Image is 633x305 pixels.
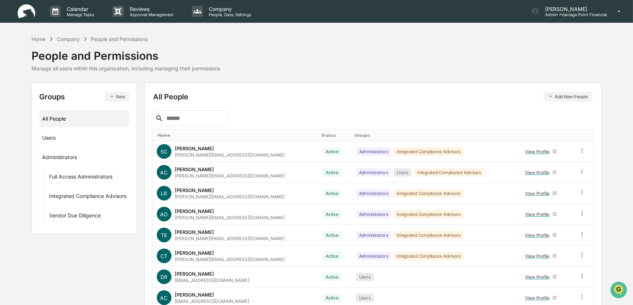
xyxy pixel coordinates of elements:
iframe: Open customer support [610,281,629,301]
div: Integrated Compliance Advisors [394,147,463,156]
div: Manage all users within this organization, including managing their permissions [32,65,220,71]
button: Add New People [544,92,592,102]
div: Users [42,135,56,143]
div: Administrators [356,189,391,198]
div: 🖐️ [7,93,13,99]
div: Integrated Compliance Advisors [414,168,484,177]
a: Powered byPylon [52,124,89,130]
p: [PERSON_NAME] [539,6,607,12]
div: Active [323,147,341,156]
div: View Profile [525,170,552,175]
div: Integrated Compliance Advisors [394,231,463,239]
div: Administrators [42,154,77,163]
div: Groups [39,92,129,102]
div: [EMAIL_ADDRESS][DOMAIN_NAME] [175,298,249,304]
div: [PERSON_NAME][EMAIL_ADDRESS][DOMAIN_NAME] [175,236,285,241]
span: CT [160,253,167,259]
a: View Profile [522,229,560,241]
a: View Profile [522,271,560,283]
p: Reviews [124,6,177,12]
span: AC [160,295,168,301]
div: Users [356,294,374,302]
span: TE [161,232,167,238]
p: Calendar [61,6,98,12]
div: [PERSON_NAME] [175,292,214,298]
div: View Profile [525,212,552,217]
p: Admin • Vantage Point Financial [539,12,607,17]
a: View Profile [522,188,560,199]
a: 🖐️Preclearance [4,89,50,103]
div: Toggle SortBy [158,133,316,138]
div: [PERSON_NAME] [175,166,214,172]
div: Active [323,252,341,260]
div: People and Permissions [91,36,148,42]
div: Active [323,189,341,198]
span: DR [160,274,167,280]
div: View Profile [525,295,552,301]
div: [PERSON_NAME] [175,146,214,151]
button: New [105,92,129,102]
img: 1746055101610-c473b297-6a78-478c-a979-82029cc54cd1 [7,56,21,69]
div: We're available if you need us! [25,63,93,69]
div: View Profile [525,149,552,154]
div: Full Access Administrators [49,173,112,182]
div: Active [323,294,341,302]
div: Active [323,231,341,239]
div: View Profile [525,253,552,259]
span: AO [160,211,168,217]
div: Toggle SortBy [355,133,515,138]
div: [PERSON_NAME][EMAIL_ADDRESS][DOMAIN_NAME] [175,257,285,262]
a: View Profile [522,250,560,262]
a: 🔎Data Lookup [4,103,49,117]
span: Attestations [60,92,91,100]
div: 🗄️ [53,93,59,99]
div: View Profile [525,191,552,196]
div: All People [153,92,592,102]
div: People and Permissions [32,43,220,62]
p: Manage Tasks [61,12,98,17]
div: Vendor Due Diligence [49,212,101,221]
span: LR [161,190,167,196]
div: Users [356,273,374,281]
div: Active [323,168,341,177]
a: View Profile [522,292,560,304]
span: Pylon [73,124,89,130]
div: [PERSON_NAME] [175,271,214,277]
div: [PERSON_NAME][EMAIL_ADDRESS][DOMAIN_NAME] [175,152,285,158]
div: [EMAIL_ADDRESS][DOMAIN_NAME] [175,278,249,283]
span: AC [160,169,168,176]
div: Integrated Compliance Advisors [394,252,463,260]
p: Approval Management [124,12,177,17]
div: Administrators [356,210,391,218]
span: Preclearance [15,92,47,100]
div: [PERSON_NAME] [175,229,214,235]
div: [PERSON_NAME] [175,250,214,256]
img: logo [18,4,35,19]
div: Users [394,168,411,177]
a: View Profile [522,167,560,178]
div: Administrators [356,252,391,260]
div: All People [42,113,126,125]
div: Integrated Compliance Advisors [394,189,463,198]
span: Data Lookup [15,106,46,114]
div: 🔎 [7,107,13,113]
div: Toggle SortBy [521,133,571,138]
p: People, Data, Settings [203,12,255,17]
a: 🗄️Attestations [50,89,94,103]
div: Integrated Compliance Advisors [49,193,126,202]
span: SC [160,148,167,155]
div: Active [323,210,341,218]
div: [PERSON_NAME][EMAIL_ADDRESS][DOMAIN_NAME] [175,194,285,199]
div: [PERSON_NAME][EMAIL_ADDRESS][DOMAIN_NAME] [175,215,285,220]
div: Home [32,36,45,42]
p: How can we help? [7,15,133,27]
div: Toggle SortBy [580,133,591,138]
div: [PERSON_NAME][EMAIL_ADDRESS][DOMAIN_NAME] [175,173,285,179]
button: Start new chat [125,58,133,67]
div: Company [57,36,80,42]
div: Start new chat [25,56,120,63]
div: Active [323,273,341,281]
a: View Profile [522,146,560,157]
